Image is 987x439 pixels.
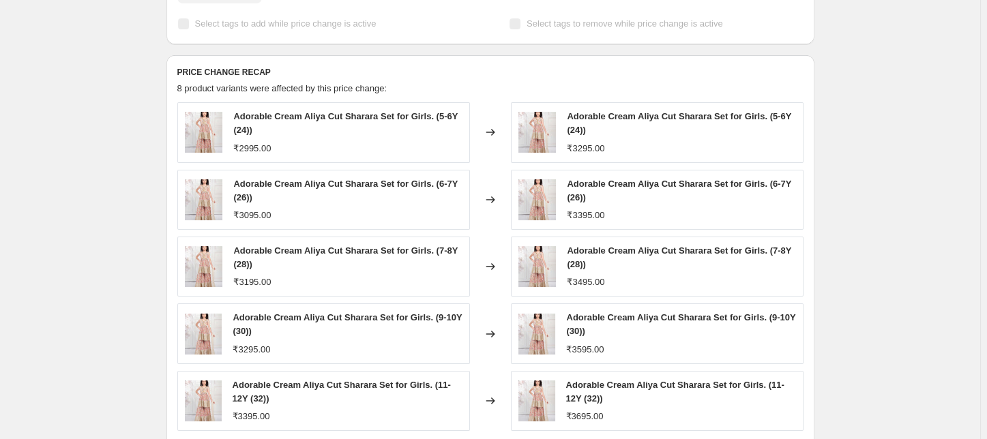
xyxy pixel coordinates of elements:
[233,143,271,153] span: ₹2995.00
[567,245,791,269] span: Adorable Cream Aliya Cut Sharara Set for Girls. (7-8Y (28))
[185,380,222,421] img: adorable-cream-aliya-cut-sharara-set-for-girls-lagorii-kids-1_80x.jpg
[566,380,784,404] span: Adorable Cream Aliya Cut Sharara Set for Girls. (11-12Y (32))
[567,179,791,202] span: Adorable Cream Aliya Cut Sharara Set for Girls. (6-7Y (26))
[527,18,723,29] span: Select tags to remove while price change is active
[566,312,795,336] span: Adorable Cream Aliya Cut Sharara Set for Girls. (9-10Y (30))
[233,277,271,287] span: ₹3195.00
[185,314,222,354] img: adorable-cream-aliya-cut-sharara-set-for-girls-lagorii-kids-1_80x.jpg
[567,210,604,220] span: ₹3395.00
[185,246,223,287] img: adorable-cream-aliya-cut-sharara-set-for-girls-lagorii-kids-1_80x.jpg
[233,312,462,336] span: Adorable Cream Aliya Cut Sharara Set for Girls. (9-10Y (30))
[233,380,451,404] span: Adorable Cream Aliya Cut Sharara Set for Girls. (11-12Y (32))
[233,179,458,202] span: Adorable Cream Aliya Cut Sharara Set for Girls. (6-7Y (26))
[233,111,458,135] span: Adorable Cream Aliya Cut Sharara Set for Girls. (5-6Y (24))
[177,67,804,78] h6: PRICE CHANGE RECAP
[567,277,604,287] span: ₹3495.00
[233,210,271,220] span: ₹3095.00
[566,411,604,421] span: ₹3695.00
[177,83,387,93] span: 8 product variants were affected by this price change:
[185,179,223,220] img: adorable-cream-aliya-cut-sharara-set-for-girls-lagorii-kids-1_80x.jpg
[566,344,604,354] span: ₹3595.00
[233,411,270,421] span: ₹3395.00
[233,344,270,354] span: ₹3295.00
[518,179,557,220] img: adorable-cream-aliya-cut-sharara-set-for-girls-lagorii-kids-1_80x.jpg
[518,112,557,153] img: adorable-cream-aliya-cut-sharara-set-for-girls-lagorii-kids-1_80x.jpg
[567,111,791,135] span: Adorable Cream Aliya Cut Sharara Set for Girls. (5-6Y (24))
[518,314,556,354] img: adorable-cream-aliya-cut-sharara-set-for-girls-lagorii-kids-1_80x.jpg
[185,112,223,153] img: adorable-cream-aliya-cut-sharara-set-for-girls-lagorii-kids-1_80x.jpg
[567,143,604,153] span: ₹3295.00
[518,246,557,287] img: adorable-cream-aliya-cut-sharara-set-for-girls-lagorii-kids-1_80x.jpg
[195,18,377,29] span: Select tags to add while price change is active
[233,245,458,269] span: Adorable Cream Aliya Cut Sharara Set for Girls. (7-8Y (28))
[518,380,555,421] img: adorable-cream-aliya-cut-sharara-set-for-girls-lagorii-kids-1_80x.jpg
